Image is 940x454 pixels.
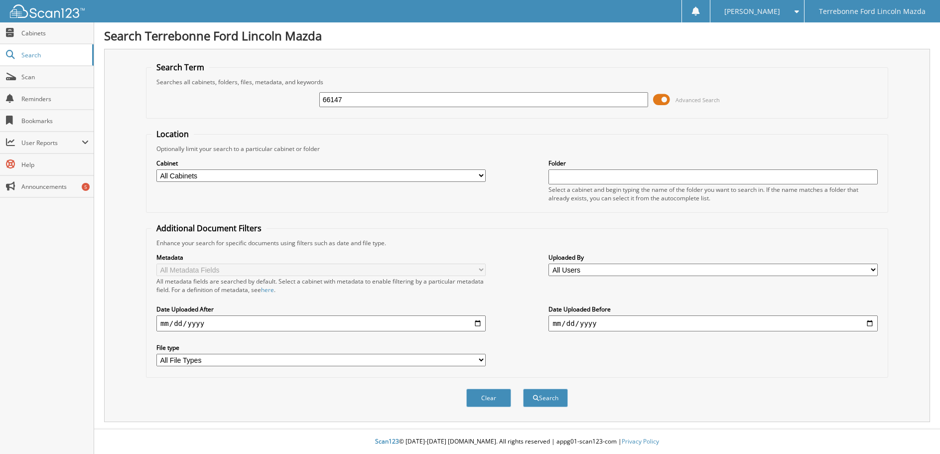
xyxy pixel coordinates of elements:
[151,223,267,234] legend: Additional Document Filters
[151,239,883,247] div: Enhance your search for specific documents using filters such as date and file type.
[151,62,209,73] legend: Search Term
[21,73,89,81] span: Scan
[21,139,82,147] span: User Reports
[156,305,486,313] label: Date Uploaded After
[819,8,926,14] span: Terrebonne Ford Lincoln Mazda
[724,8,780,14] span: [PERSON_NAME]
[466,389,511,407] button: Clear
[21,51,87,59] span: Search
[10,4,85,18] img: scan123-logo-white.svg
[523,389,568,407] button: Search
[375,437,399,446] span: Scan123
[21,160,89,169] span: Help
[21,29,89,37] span: Cabinets
[622,437,659,446] a: Privacy Policy
[151,145,883,153] div: Optionally limit your search to a particular cabinet or folder
[156,253,486,262] label: Metadata
[21,117,89,125] span: Bookmarks
[156,277,486,294] div: All metadata fields are searched by default. Select a cabinet with metadata to enable filtering b...
[261,286,274,294] a: here
[21,95,89,103] span: Reminders
[548,253,878,262] label: Uploaded By
[548,305,878,313] label: Date Uploaded Before
[548,315,878,331] input: end
[82,183,90,191] div: 5
[151,129,194,140] legend: Location
[675,96,720,104] span: Advanced Search
[890,406,940,454] iframe: Chat Widget
[548,159,878,167] label: Folder
[94,430,940,454] div: © [DATE]-[DATE] [DOMAIN_NAME]. All rights reserved | appg01-scan123-com |
[104,27,930,44] h1: Search Terrebonne Ford Lincoln Mazda
[21,182,89,191] span: Announcements
[151,78,883,86] div: Searches all cabinets, folders, files, metadata, and keywords
[156,343,486,352] label: File type
[548,185,878,202] div: Select a cabinet and begin typing the name of the folder you want to search in. If the name match...
[156,315,486,331] input: start
[156,159,486,167] label: Cabinet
